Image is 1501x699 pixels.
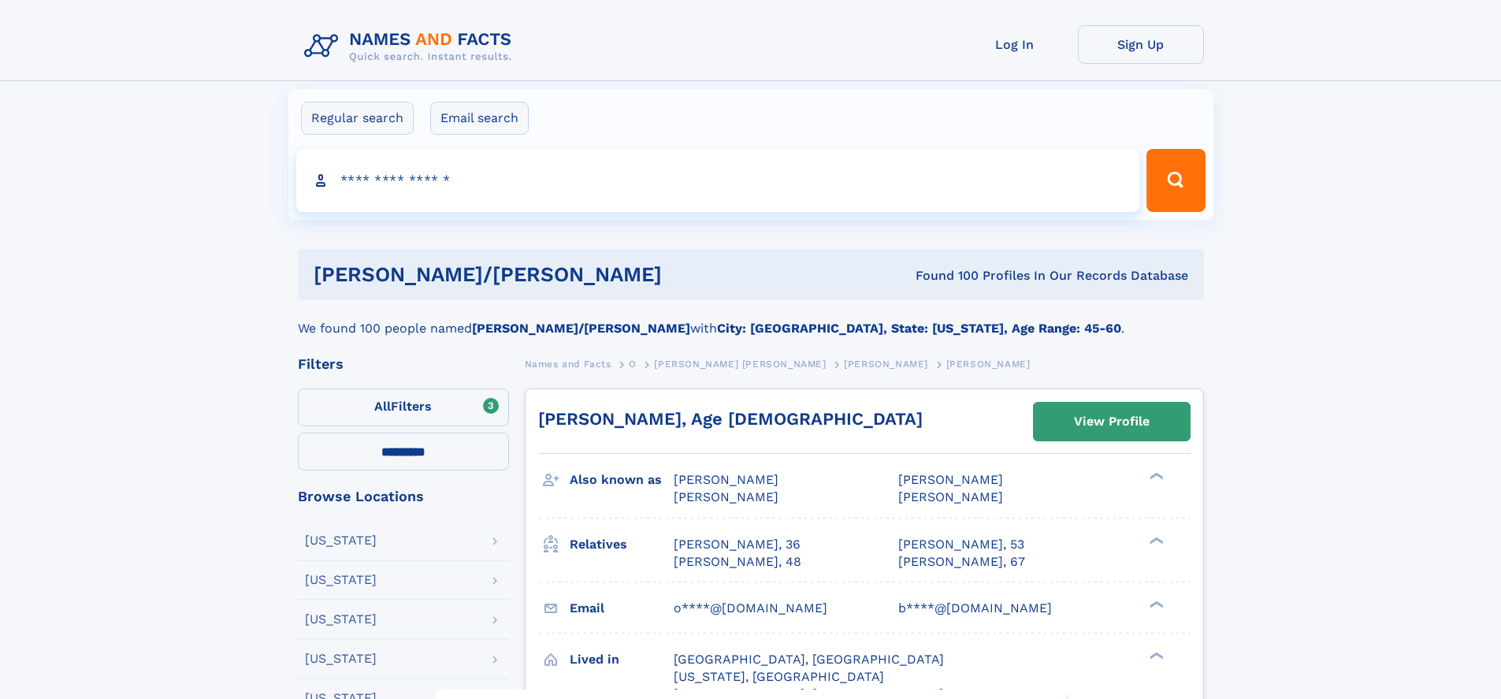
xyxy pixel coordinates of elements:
a: [PERSON_NAME], 53 [898,536,1024,553]
a: Names and Facts [525,354,611,374]
div: ❯ [1146,535,1165,545]
div: We found 100 people named with . [298,300,1204,338]
span: [PERSON_NAME] [898,472,1003,487]
span: [GEOGRAPHIC_DATA], [GEOGRAPHIC_DATA] [674,652,944,667]
div: [US_STATE] [305,534,377,547]
label: Filters [298,389,509,426]
label: Email search [430,102,529,135]
a: [PERSON_NAME], 36 [674,536,801,553]
div: Found 100 Profiles In Our Records Database [789,267,1188,284]
span: [PERSON_NAME] [898,489,1003,504]
div: [US_STATE] [305,653,377,665]
span: All [374,399,391,414]
a: Sign Up [1078,25,1204,64]
span: [PERSON_NAME] [946,359,1031,370]
a: [PERSON_NAME] [PERSON_NAME] [654,354,826,374]
span: [PERSON_NAME] [PERSON_NAME] [654,359,826,370]
div: ❯ [1146,599,1165,609]
a: [PERSON_NAME] [844,354,928,374]
a: [PERSON_NAME], 67 [898,553,1025,571]
div: [US_STATE] [305,613,377,626]
span: [PERSON_NAME] [844,359,928,370]
span: [PERSON_NAME] [674,472,778,487]
b: City: [GEOGRAPHIC_DATA], State: [US_STATE], Age Range: 45-60 [717,321,1121,336]
h1: [PERSON_NAME]/[PERSON_NAME] [314,265,789,284]
span: O [629,359,637,370]
a: [PERSON_NAME], 48 [674,553,801,571]
input: search input [296,149,1140,212]
h3: Also known as [570,467,674,493]
img: Logo Names and Facts [298,25,525,68]
a: O [629,354,637,374]
a: Log In [952,25,1078,64]
div: ❯ [1146,471,1165,481]
a: [PERSON_NAME], Age [DEMOGRAPHIC_DATA] [538,409,923,429]
h3: Relatives [570,531,674,558]
div: ❯ [1146,650,1165,660]
h3: Lived in [570,646,674,673]
label: Regular search [301,102,414,135]
div: Browse Locations [298,489,509,504]
b: [PERSON_NAME]/[PERSON_NAME] [472,321,690,336]
div: View Profile [1074,403,1150,440]
a: View Profile [1034,403,1190,441]
div: Filters [298,357,509,371]
span: [PERSON_NAME] [674,489,778,504]
span: [US_STATE], [GEOGRAPHIC_DATA] [674,669,884,684]
h3: Email [570,595,674,622]
div: [US_STATE] [305,574,377,586]
button: Search Button [1146,149,1205,212]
